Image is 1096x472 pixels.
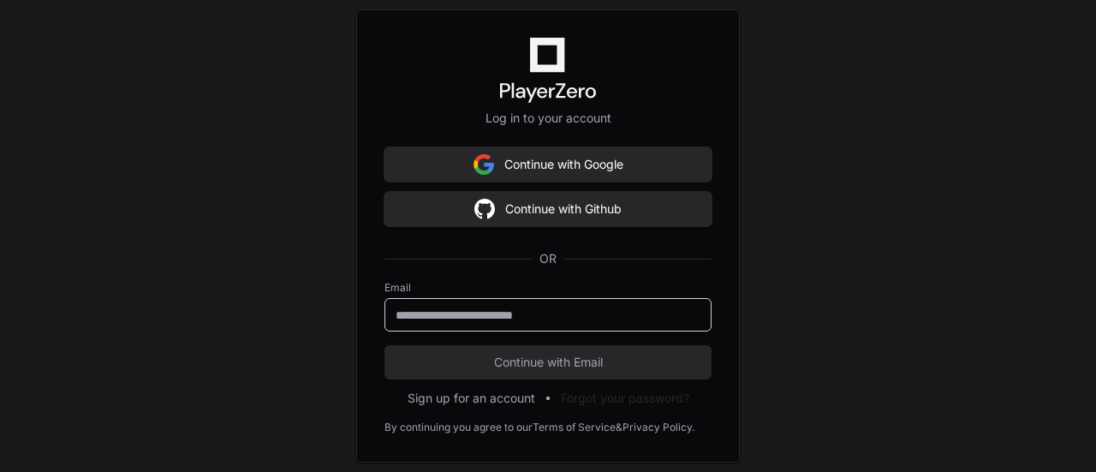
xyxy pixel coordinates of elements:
[533,250,563,267] span: OR
[616,421,622,434] div: &
[384,354,712,371] span: Continue with Email
[384,421,533,434] div: By continuing you agree to our
[384,110,712,127] p: Log in to your account
[561,390,689,407] button: Forgot your password?
[384,192,712,226] button: Continue with Github
[384,147,712,182] button: Continue with Google
[474,192,495,226] img: Sign in with google
[408,390,535,407] button: Sign up for an account
[622,421,694,434] a: Privacy Policy.
[533,421,616,434] a: Terms of Service
[384,281,712,295] label: Email
[384,345,712,379] button: Continue with Email
[474,147,494,182] img: Sign in with google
